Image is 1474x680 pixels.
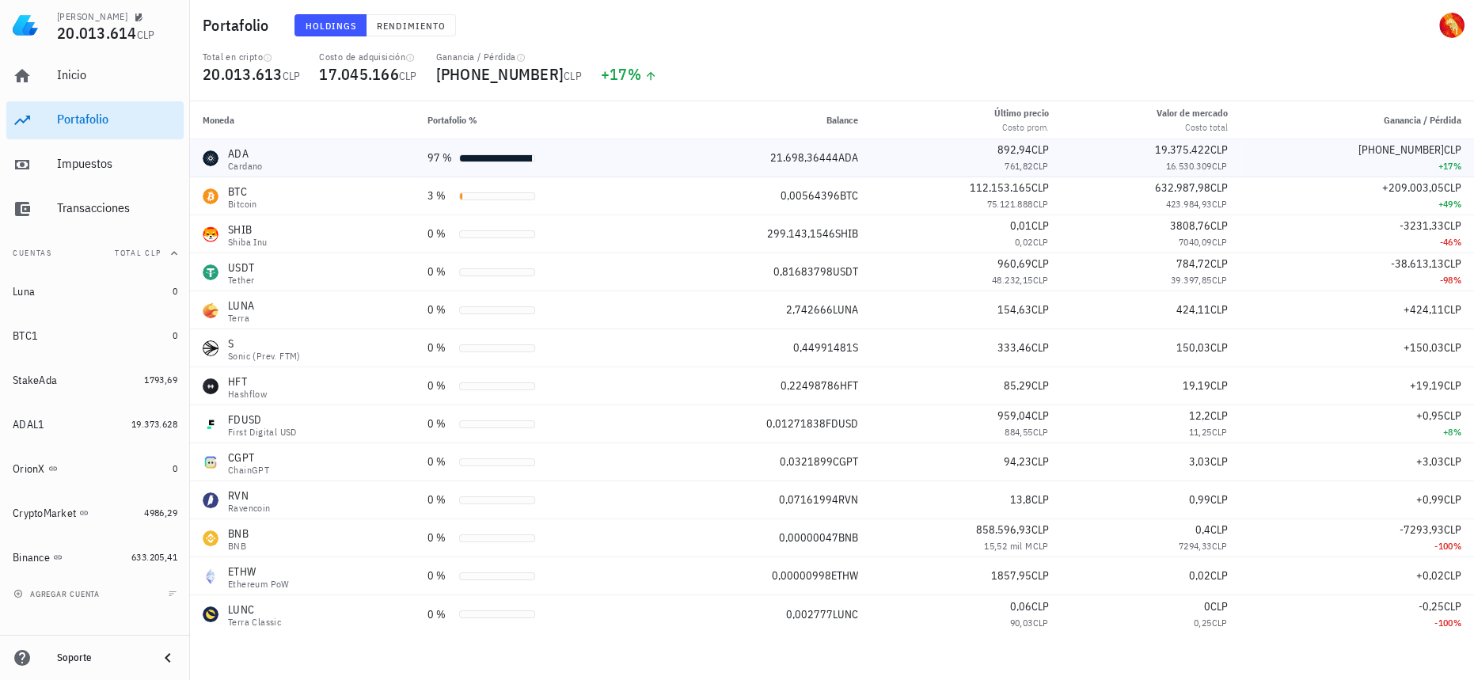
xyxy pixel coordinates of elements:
a: Luna 0 [6,272,184,310]
span: USDT [833,264,858,279]
span: 75.121.888 [986,198,1032,210]
span: Ganancia / Pérdida [1384,114,1461,126]
div: Terra [228,313,254,323]
div: BTC [228,184,257,199]
span: +19,19 [1410,378,1444,393]
span: 90,03 [1009,617,1032,629]
span: CLP [1032,426,1048,438]
div: Terra Classic [228,617,281,627]
span: 19.375.422 [1155,142,1210,157]
span: ETHW [831,568,858,583]
span: CLP [1444,492,1461,507]
span: % [1453,274,1461,286]
span: 17.045.166 [319,63,399,85]
div: Ethereum PoW [228,579,290,589]
span: agregar cuenta [17,589,100,599]
span: +150,03 [1404,340,1444,355]
span: 94,23 [1004,454,1031,469]
a: OrionX 0 [6,450,184,488]
div: BTC1 [13,329,38,343]
span: CLP [1210,142,1228,157]
span: CLP [1211,274,1227,286]
span: 0,25 [1194,617,1212,629]
div: ETHW-icon [203,568,218,584]
div: LUNA-icon [203,302,218,318]
span: 0,02 [1015,236,1033,248]
div: SHIB-icon [203,226,218,242]
img: LedgiFi [13,13,38,38]
span: 112.153.165 [970,180,1031,195]
a: Binance 633.205,41 [6,538,184,576]
a: Impuestos [6,146,184,184]
span: 20.013.614 [57,22,137,44]
div: 0 % [427,416,453,432]
div: Valor de mercado [1157,106,1228,120]
span: 333,46 [997,340,1031,355]
button: Rendimiento [367,14,456,36]
div: BNB-icon [203,530,218,546]
a: BTC1 0 [6,317,184,355]
span: 39.397,85 [1171,274,1212,286]
span: 0,4 [1195,522,1210,537]
div: avatar [1439,13,1465,38]
div: [PERSON_NAME] [57,10,127,23]
span: Holdings [305,20,357,32]
span: 633.205,41 [131,551,177,563]
span: 19,19 [1183,378,1210,393]
span: CLP [1032,617,1048,629]
span: 21.698,36444 [770,150,838,165]
span: CLP [564,69,582,83]
span: 15,52 mil M [984,540,1032,552]
div: Shiba Inu [228,237,268,247]
div: -100 [1253,538,1461,554]
th: Ganancia / Pérdida: Sin ordenar. Pulse para ordenar de forma ascendente. [1240,101,1474,139]
span: CLP [1031,142,1049,157]
span: CLP [1210,218,1228,233]
div: BNB [228,526,249,541]
span: % [628,63,641,85]
div: CryptoMarket [13,507,76,520]
div: 0 % [427,568,453,584]
span: 960,69 [997,256,1031,271]
div: Costo total [1157,120,1228,135]
div: Último precio [994,106,1049,120]
span: CLP [1031,378,1049,393]
div: Ravencoin [228,503,271,513]
span: 0 [1204,599,1210,614]
span: BTC [840,188,858,203]
div: Ganancia / Pérdida [436,51,582,63]
span: 0,0321899 [780,454,833,469]
span: CLP [1031,408,1049,423]
span: HFT [840,378,858,393]
span: 0,00564396 [781,188,840,203]
span: 0 [173,285,177,297]
div: S-icon [203,340,218,356]
span: 7294,33 [1179,540,1212,552]
div: LUNC [228,602,281,617]
span: Balance [826,114,858,126]
div: 0 % [427,226,453,242]
span: 424,11 [1176,302,1210,317]
span: CLP [1211,540,1227,552]
span: LUNC [833,607,858,621]
span: 0,00000047 [779,530,838,545]
span: LUNA [833,302,858,317]
span: Rendimiento [376,20,446,32]
span: SHIB [835,226,858,241]
div: ADA-icon [203,150,218,166]
span: -3231,33 [1400,218,1444,233]
th: Portafolio %: Sin ordenar. Pulse para ordenar de forma ascendente. [415,101,657,139]
span: CLP [1444,454,1461,469]
span: -7293,93 [1400,522,1444,537]
span: CLP [1032,236,1048,248]
span: 784,72 [1176,256,1210,271]
span: 632.987,98 [1155,180,1210,195]
span: 13,8 [1010,492,1031,507]
span: CLP [1210,340,1228,355]
div: StakeAda [13,374,57,387]
span: +0,02 [1416,568,1444,583]
span: 3808,76 [1170,218,1210,233]
span: CLP [1210,180,1228,195]
span: 761,82 [1005,160,1032,172]
span: 299.143,1546 [767,226,835,241]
